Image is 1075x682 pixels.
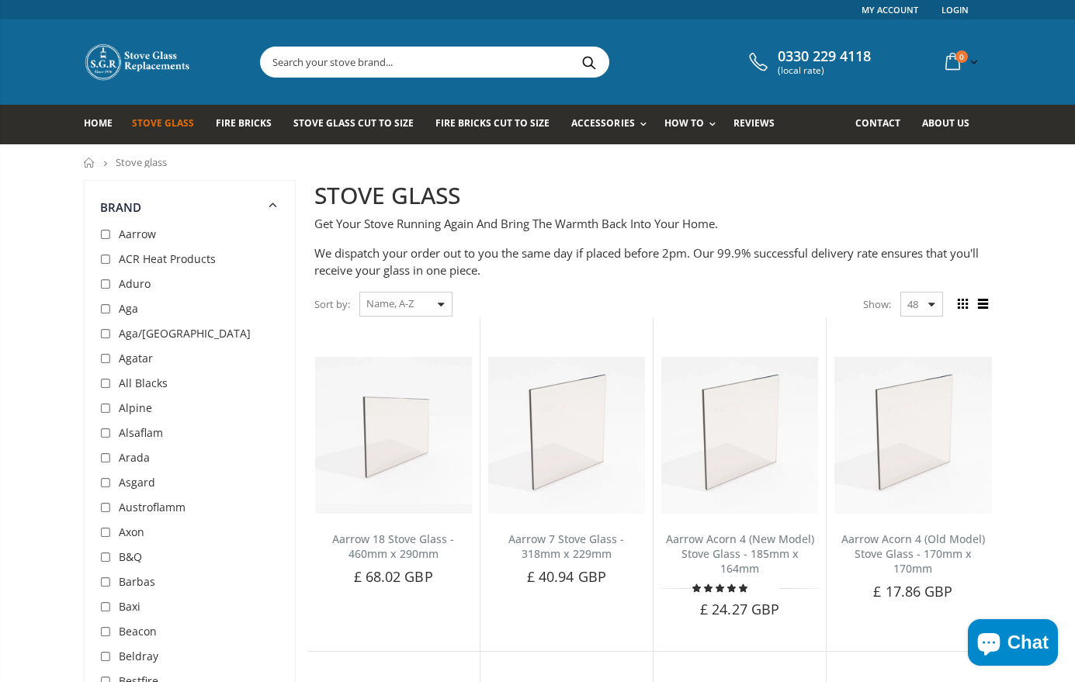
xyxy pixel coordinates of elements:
p: Get Your Stove Running Again And Bring The Warmth Back Into Your Home. [314,215,992,233]
p: We dispatch your order out to you the same day if placed before 2pm. Our 99.9% successful deliver... [314,244,992,279]
span: All Blacks [119,376,168,390]
span: Fire Bricks Cut To Size [435,116,550,130]
img: Aarrow Acorn 4 New Model Stove Glass [661,357,818,514]
span: Beldray [119,649,158,663]
span: Accessories [571,116,634,130]
span: Home [84,116,113,130]
a: Aarrow Acorn 4 (New Model) Stove Glass - 185mm x 164mm [666,531,814,576]
span: About us [922,116,969,130]
a: How To [664,105,723,144]
span: £ 24.27 GBP [700,600,779,618]
span: Agatar [119,351,153,365]
a: Home [84,105,124,144]
span: Austroflamm [119,500,186,514]
span: Aarrow [119,227,156,241]
span: Arada [119,450,150,465]
h2: STOVE GLASS [314,180,992,212]
a: Home [84,158,95,168]
span: Contact [855,116,900,130]
span: Alsaflam [119,425,163,440]
span: Barbas [119,574,155,589]
a: Contact [855,105,912,144]
span: Aga/[GEOGRAPHIC_DATA] [119,326,251,341]
span: Sort by: [314,291,350,318]
span: £ 40.94 GBP [527,567,606,586]
span: 5.00 stars [692,582,750,594]
span: How To [664,116,704,130]
span: Axon [119,524,144,539]
span: (local rate) [778,65,871,76]
a: Reviews [733,105,786,144]
img: Stove Glass Replacement [84,43,192,81]
a: Fire Bricks [216,105,283,144]
span: £ 17.86 GBP [873,582,952,601]
span: Reviews [733,116,775,130]
span: Show: [863,292,891,317]
span: ACR Heat Products [119,251,216,266]
span: Aduro [119,276,151,291]
img: Aarrow 7 Stove Glass [488,357,645,514]
span: 0330 229 4118 [778,48,871,65]
img: Aarrow 18 Stove Glass [315,357,472,514]
a: Fire Bricks Cut To Size [435,105,561,144]
a: 0 [939,47,981,77]
a: Stove Glass Cut To Size [293,105,425,144]
span: Stove Glass Cut To Size [293,116,414,130]
a: 0330 229 4118 (local rate) [745,48,871,76]
input: Search your stove brand... [261,47,782,77]
inbox-online-store-chat: Shopify online store chat [963,619,1063,670]
span: Brand [100,199,142,215]
span: List view [975,296,992,313]
a: Aarrow Acorn 4 (Old Model) Stove Glass - 170mm x 170mm [841,531,985,576]
span: Alpine [119,400,152,415]
span: Baxi [119,599,140,614]
span: 0 [955,50,968,63]
span: Grid view [955,296,972,313]
span: £ 68.02 GBP [354,567,433,586]
a: Stove Glass [132,105,206,144]
span: Asgard [119,475,155,490]
span: Stove Glass [132,116,194,130]
span: Aga [119,301,138,316]
span: Beacon [119,624,157,639]
button: Search [572,47,607,77]
span: Fire Bricks [216,116,272,130]
a: Accessories [571,105,654,144]
a: Aarrow 7 Stove Glass - 318mm x 229mm [508,531,624,561]
img: Aarrow Acorn 4 Old Model Stove Glass [834,357,991,514]
span: B&Q [119,549,142,564]
span: Stove glass [116,155,167,169]
a: About us [922,105,981,144]
a: Aarrow 18 Stove Glass - 460mm x 290mm [332,531,454,561]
